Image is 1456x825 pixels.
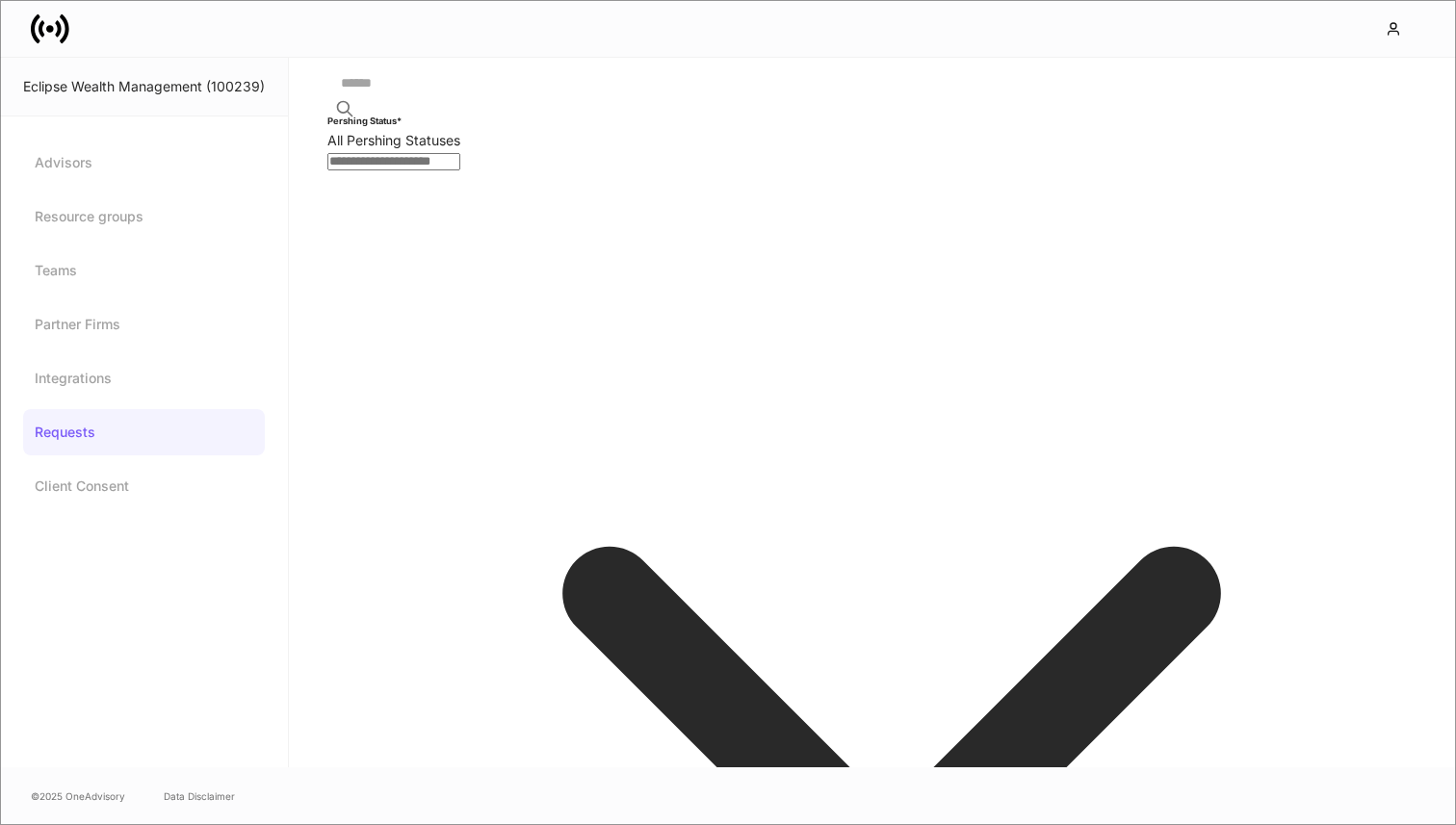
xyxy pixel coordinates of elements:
a: Integrations [23,355,265,401]
div: All Pershing Statuses [327,131,1456,150]
h6: Pershing Status [327,112,402,131]
a: Requests [23,409,265,455]
a: Teams [23,247,265,294]
a: Client Consent [23,463,265,509]
a: Resource groups [23,193,265,240]
a: Data Disclaimer [164,788,235,804]
div: Eclipse Wealth Management (100239) [23,77,265,96]
span: © 2025 OneAdvisory [31,788,125,804]
a: Partner Firms [23,301,265,348]
a: Advisors [23,140,265,186]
